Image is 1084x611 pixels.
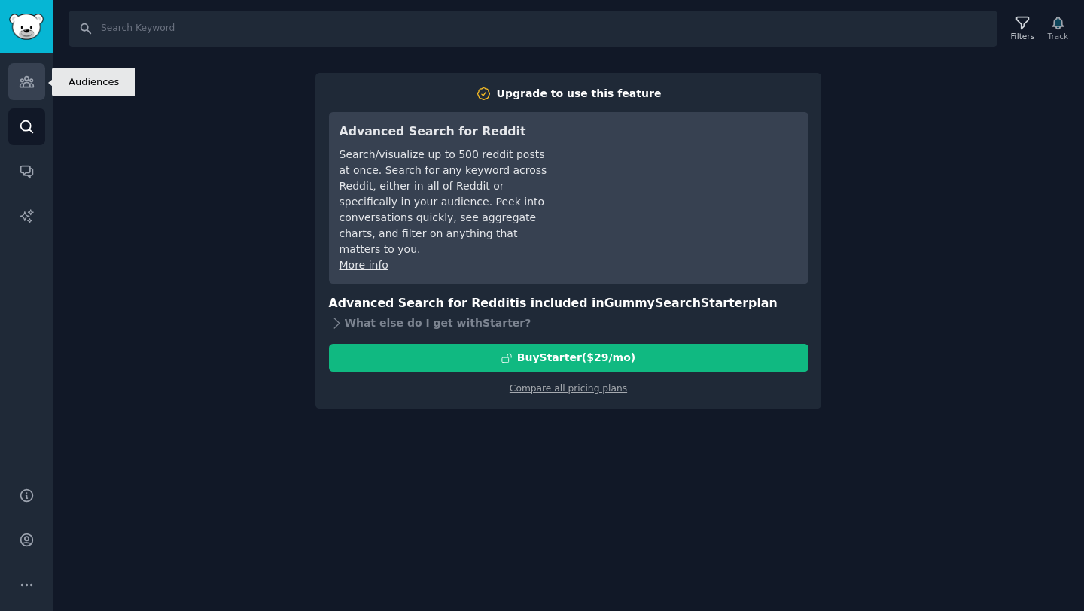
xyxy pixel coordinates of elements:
[340,147,551,257] div: Search/visualize up to 500 reddit posts at once. Search for any keyword across Reddit, either in ...
[604,296,748,310] span: GummySearch Starter
[69,11,997,47] input: Search Keyword
[9,14,44,40] img: GummySearch logo
[497,86,662,102] div: Upgrade to use this feature
[329,312,808,333] div: What else do I get with Starter ?
[340,123,551,141] h3: Advanced Search for Reddit
[510,383,627,394] a: Compare all pricing plans
[340,259,388,271] a: More info
[517,350,635,366] div: Buy Starter ($ 29 /mo )
[329,344,808,372] button: BuyStarter($29/mo)
[329,294,808,313] h3: Advanced Search for Reddit is included in plan
[572,123,798,236] iframe: YouTube video player
[1011,31,1034,41] div: Filters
